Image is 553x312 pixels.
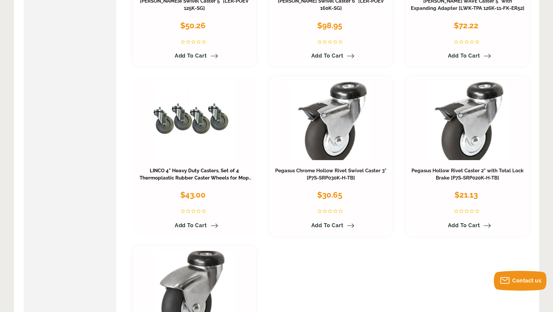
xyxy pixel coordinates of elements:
[307,50,355,61] a: Add to Cart
[275,168,387,181] a: Pegasus Chrome Hollow Rivet Swivel Caster 3" [P7S-SRP030K-H-TB]
[317,190,342,200] span: $30.65
[175,53,207,59] span: Add to Cart
[307,220,355,231] a: Add to Cart
[311,222,343,228] span: Add to Cart
[411,168,523,181] a: Pegasus Hollow Rivet Caster 2" with Total Lock Brake [P7S-SRP020K-H-TB]
[454,190,478,200] span: $21.13
[171,50,218,61] a: Add to Cart
[512,277,541,284] span: Contact us
[317,21,342,30] span: $98.95
[444,50,491,61] a: Add to Cart
[448,222,480,228] span: Add to Cart
[311,53,343,59] span: Add to Cart
[454,21,478,30] span: $72.22
[180,21,206,30] span: $50.26
[444,220,491,231] a: Add to Cart
[448,53,480,59] span: Add to Cart
[171,220,218,231] a: Add to Cart
[494,271,546,291] button: Contact us
[175,222,207,228] span: Add to Cart
[138,168,252,195] a: LINCO 4" Heavy Duty Casters, Set of 4 Thermoplastic Rubber Caster Wheels for Mop Buckets, Dollies...
[180,190,206,200] span: $43.00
